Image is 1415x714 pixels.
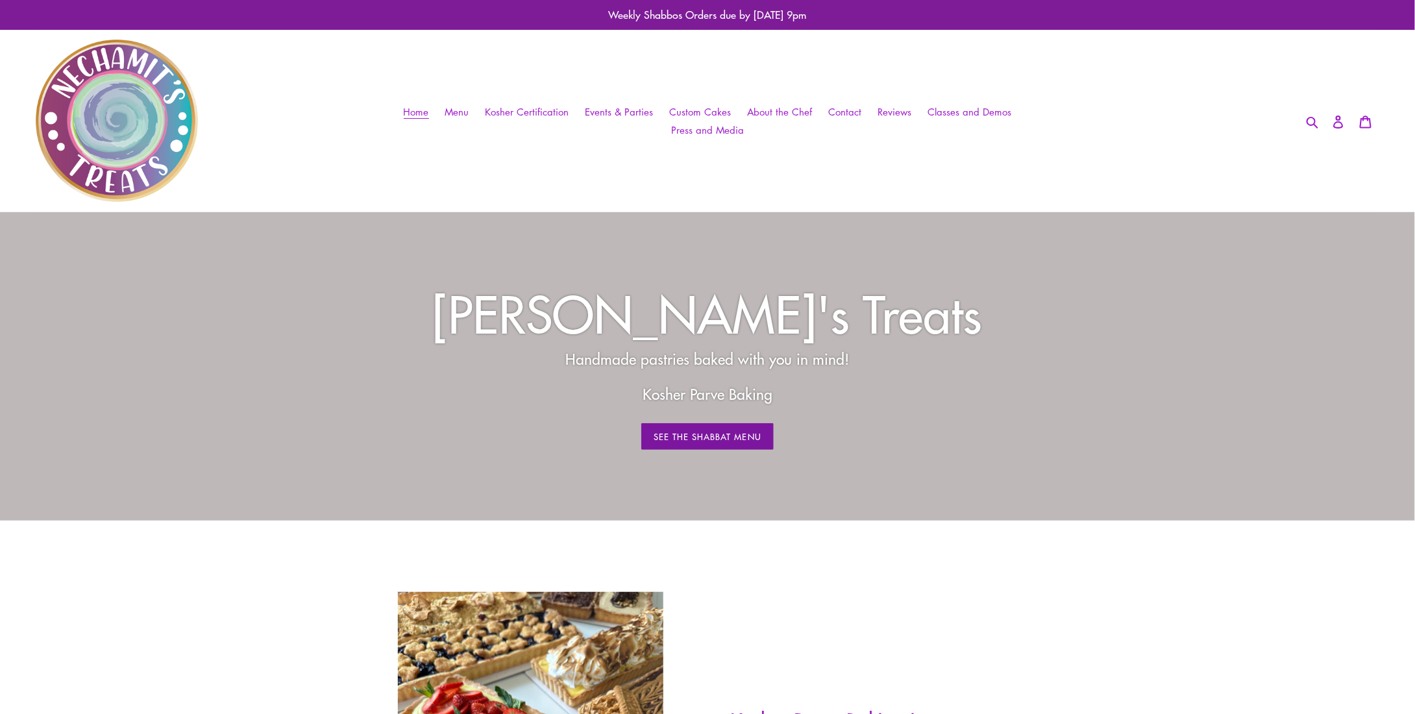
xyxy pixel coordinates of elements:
span: Custom Cakes [670,105,732,119]
span: Menu [445,105,469,119]
span: Kosher Certification [486,105,569,119]
a: See The Shabbat Menu: Weekly Menu [641,423,774,450]
span: Press and Media [671,123,744,137]
p: Handmade pastries baked with you in mind! [442,348,973,371]
span: Reviews [878,105,912,119]
a: Kosher Certification [479,103,576,121]
span: Classes and Demos [928,105,1012,119]
a: About the Chef [741,103,819,121]
span: Contact [829,105,862,119]
a: Contact [822,103,868,121]
a: Menu [439,103,476,121]
a: Custom Cakes [663,103,738,121]
a: Press and Media [665,121,750,140]
p: Kosher Parve Baking [442,383,973,406]
span: Events & Parties [585,105,654,119]
span: About the Chef [748,105,813,119]
a: Reviews [872,103,918,121]
span: Home [404,105,429,119]
h2: [PERSON_NAME]'s Treats [354,283,1061,343]
a: Events & Parties [579,103,660,121]
a: Classes and Demos [922,103,1018,121]
a: Home [397,103,436,121]
img: Nechamit&#39;s Treats [36,40,198,202]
